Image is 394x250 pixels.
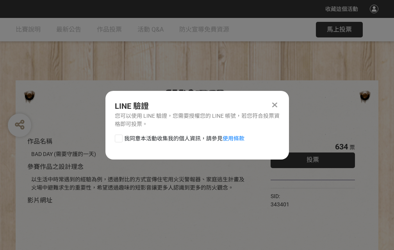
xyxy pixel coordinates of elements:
a: 防火宣導免費資源 [179,18,229,41]
span: 防火宣導免費資源 [179,26,229,33]
span: 投票 [307,156,319,163]
span: 影片網址 [27,197,52,204]
div: 以生活中時常遇到的經驗為例，透過對比的方式宣傳住宅用火災警報器、家庭逃生計畫及火場中避難求生的重要性，希望透過趣味的短影音讓更多人認識到更多的防火觀念。 [31,176,247,192]
a: 活動 Q&A [137,18,164,41]
span: 最新公告 [56,26,81,33]
span: 活動 Q&A [137,26,164,33]
span: 票 [349,144,355,151]
a: 作品投票 [97,18,122,41]
a: 使用條款 [223,135,244,142]
span: 我同意本活動收集我的個人資訊，請參見 [124,135,244,143]
button: 馬上投票 [316,22,363,37]
div: BAD DAY (需要守護的一天) [31,150,247,158]
span: 作品投票 [97,26,122,33]
span: SID: 343401 [271,193,289,207]
iframe: Facebook Share [291,192,330,200]
a: 比賽說明 [16,18,41,41]
span: 參賽作品之設計理念 [27,163,84,170]
span: 作品名稱 [27,138,52,145]
span: 634 [335,142,348,151]
div: 您可以使用 LINE 驗證，您需要授權您的 LINE 帳號，若您符合投票資格即可投票。 [115,112,280,128]
div: LINE 驗證 [115,100,280,112]
span: 馬上投票 [327,26,352,33]
span: 收藏這個活動 [325,6,358,12]
span: 比賽說明 [16,26,41,33]
a: 最新公告 [56,18,81,41]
